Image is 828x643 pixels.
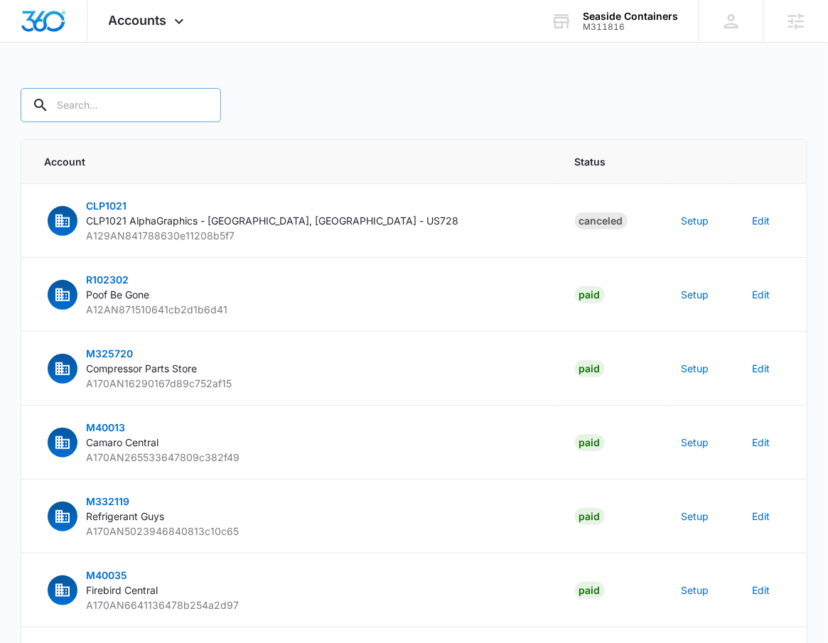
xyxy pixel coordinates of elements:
[21,88,221,122] input: Search...
[583,11,678,22] div: account name
[86,421,125,433] span: M40013
[86,510,164,522] span: Refrigerant Guys
[86,569,127,581] span: M40035
[44,198,458,243] button: CLP1021CLP1021 AlphaGraphics - [GEOGRAPHIC_DATA], [GEOGRAPHIC_DATA] - US728A129AN841788630e11208b5f7
[86,436,158,448] span: Camaro Central
[682,361,709,376] button: Setup
[86,229,235,242] span: A129AN841788630e11208b5f7
[682,213,709,228] button: Setup
[753,361,770,376] button: Edit
[44,420,240,465] button: M40013Camaro CentralA170AN265533647809c382f49
[575,508,605,525] div: Paid
[753,509,770,524] button: Edit
[86,525,239,537] span: A170AN5023946840813c10c65
[753,287,770,302] button: Edit
[753,435,770,450] button: Edit
[86,377,232,389] span: A170AN16290167d89c752af15
[86,215,458,227] span: CLP1021 AlphaGraphics - [GEOGRAPHIC_DATA], [GEOGRAPHIC_DATA] - US728
[583,22,678,32] div: account id
[86,347,133,360] span: M325720
[86,200,127,212] span: CLP1021
[86,451,240,463] span: A170AN265533647809c382f49
[682,287,709,302] button: Setup
[44,272,227,317] button: R102302Poof Be GoneA12AN871510641cb2d1b6d41
[86,584,158,596] span: Firebird Central
[753,213,770,228] button: Edit
[86,274,129,286] span: R102302
[575,582,605,599] div: Paid
[575,286,605,303] div: Paid
[44,568,239,612] button: M40035Firebird CentralA170AN6641136478b254a2d97
[86,362,197,374] span: Compressor Parts Store
[44,154,541,169] span: Account
[86,303,227,315] span: A12AN871510641cb2d1b6d41
[682,435,709,450] button: Setup
[86,599,239,611] span: A170AN6641136478b254a2d97
[575,360,605,377] div: Paid
[575,212,628,229] div: Canceled
[86,495,129,507] span: M332119
[575,154,647,169] span: Status
[86,288,149,301] span: Poof Be Gone
[575,434,605,451] div: Paid
[682,583,709,598] button: Setup
[44,494,239,539] button: M332119Refrigerant GuysA170AN5023946840813c10c65
[753,583,770,598] button: Edit
[682,509,709,524] button: Setup
[109,13,167,28] span: Accounts
[44,346,232,391] button: M325720Compressor Parts StoreA170AN16290167d89c752af15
